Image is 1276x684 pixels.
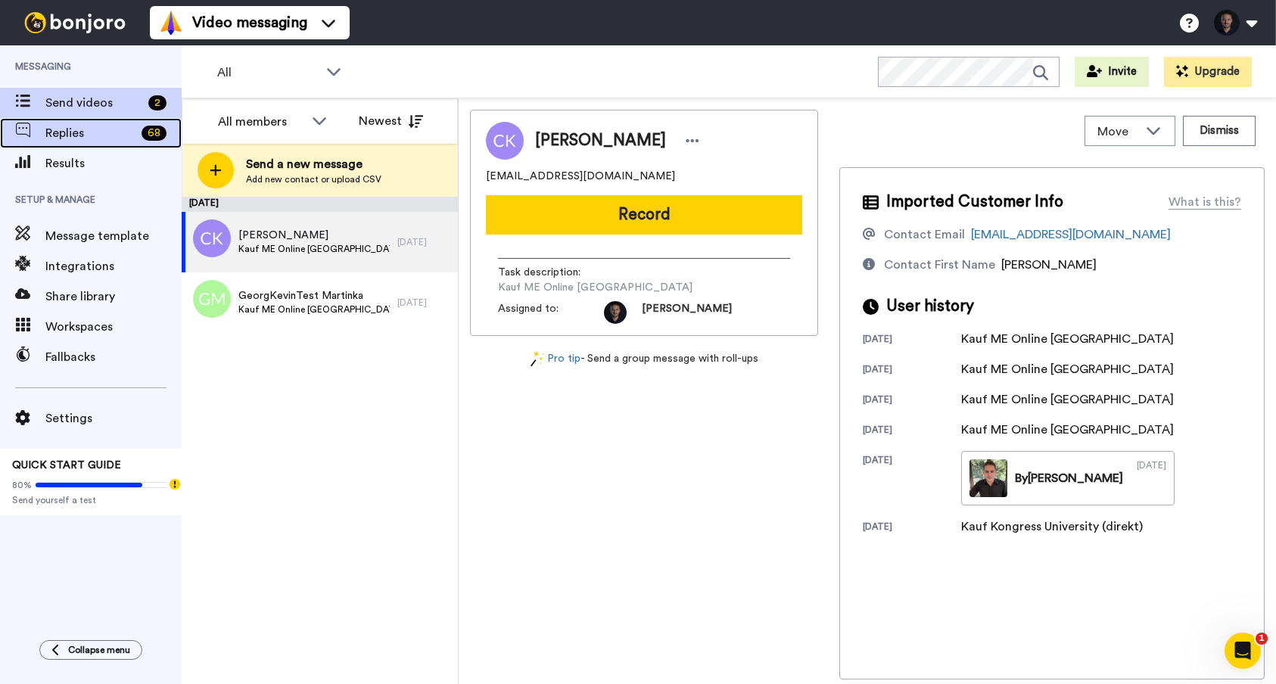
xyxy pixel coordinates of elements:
div: [DATE] [863,333,961,348]
span: [EMAIL_ADDRESS][DOMAIN_NAME] [486,169,675,184]
div: What is this? [1169,193,1241,211]
span: Imported Customer Info [886,191,1063,213]
div: [DATE] [397,297,450,309]
span: QUICK START GUIDE [12,460,121,471]
div: Kauf Kongress University (direkt) [961,518,1143,536]
div: Contact First Name [884,256,995,274]
span: Assigned to: [498,301,604,324]
button: Newest [347,106,434,136]
span: Kauf ME Online [GEOGRAPHIC_DATA] [498,280,692,295]
span: Send a new message [246,155,381,173]
img: ck.png [193,219,231,257]
img: f2efe21d-f807-42eb-a864-55c0cf249438-1643698867.jpg [604,301,627,324]
span: [PERSON_NAME] [535,129,666,152]
span: Integrations [45,257,182,275]
span: Replies [45,124,135,142]
div: 68 [142,126,167,141]
span: Workspaces [45,318,182,336]
img: gm.png [193,280,231,318]
span: [PERSON_NAME] [642,301,732,324]
span: Kauf ME Online [GEOGRAPHIC_DATA] [238,303,390,316]
span: Settings [45,409,182,427]
span: Fallbacks [45,348,182,366]
div: [DATE] [1137,459,1166,497]
div: 2 [148,95,167,110]
span: Results [45,154,182,173]
span: 80% [12,479,32,491]
a: By[PERSON_NAME][DATE] [961,451,1175,505]
div: Kauf ME Online [GEOGRAPHIC_DATA] [961,330,1174,348]
div: [DATE] [182,197,458,212]
span: [PERSON_NAME] [238,228,390,243]
img: magic-wand.svg [531,351,544,367]
span: GeorgKevinTest Martinka [238,288,390,303]
span: Collapse menu [68,644,130,656]
div: Contact Email [884,225,965,244]
img: bj-logo-header-white.svg [18,12,132,33]
span: Kauf ME Online [GEOGRAPHIC_DATA] [238,243,390,255]
button: Collapse menu [39,640,142,660]
div: [DATE] [863,454,961,505]
div: [DATE] [397,236,450,248]
span: User history [886,295,974,318]
div: [DATE] [863,424,961,439]
img: 12a0f27b-573f-4419-8e9c-aa4f0a2f06b9-thumb.jpg [969,459,1007,497]
span: Video messaging [192,12,307,33]
button: Record [486,195,802,235]
div: [DATE] [863,521,961,536]
div: By [PERSON_NAME] [1015,469,1123,487]
a: Pro tip [531,351,580,367]
span: Add new contact or upload CSV [246,173,381,185]
div: Kauf ME Online [GEOGRAPHIC_DATA] [961,421,1174,439]
div: [DATE] [863,363,961,378]
span: Move [1097,123,1138,141]
img: vm-color.svg [159,11,183,35]
span: 1 [1256,633,1268,645]
div: All members [218,113,304,131]
div: Kauf ME Online [GEOGRAPHIC_DATA] [961,360,1174,378]
span: Task description : [498,265,604,280]
div: - Send a group message with roll-ups [470,351,818,367]
div: Tooltip anchor [168,477,182,491]
button: Upgrade [1164,57,1252,87]
button: Invite [1075,57,1149,87]
span: Send yourself a test [12,494,170,506]
div: [DATE] [863,393,961,409]
button: Dismiss [1183,116,1256,146]
div: Kauf ME Online [GEOGRAPHIC_DATA] [961,390,1174,409]
iframe: Intercom live chat [1225,633,1261,669]
span: [PERSON_NAME] [1001,259,1097,271]
span: Send videos [45,94,142,112]
span: Message template [45,227,182,245]
a: [EMAIL_ADDRESS][DOMAIN_NAME] [971,229,1171,241]
span: Share library [45,288,182,306]
span: All [217,64,319,82]
img: Image of Cornelia Kuhl [486,122,524,160]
